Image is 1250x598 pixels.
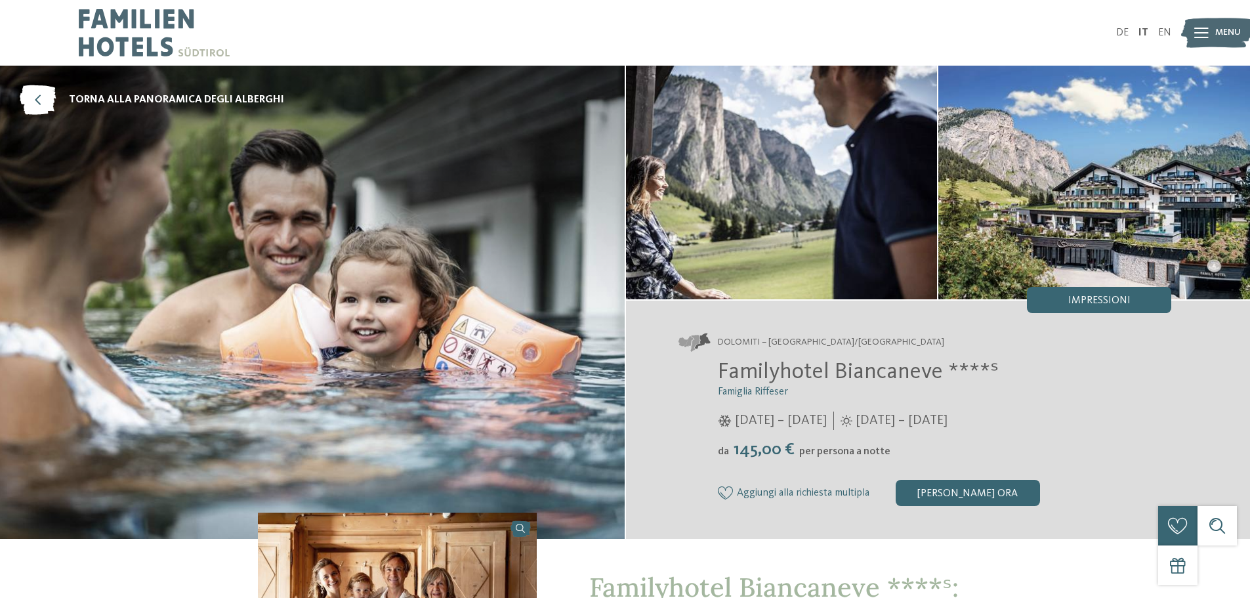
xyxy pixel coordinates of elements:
span: Familyhotel Biancaneve ****ˢ [718,360,999,383]
span: torna alla panoramica degli alberghi [69,93,284,107]
div: [PERSON_NAME] ora [896,480,1040,506]
i: Orari d'apertura inverno [718,415,732,427]
a: EN [1158,28,1171,38]
span: [DATE] – [DATE] [735,412,827,430]
i: Orari d'apertura estate [841,415,852,427]
span: da [718,446,729,457]
img: Il nostro family hotel a Selva: una vacanza da favola [938,66,1250,299]
span: [DATE] – [DATE] [856,412,948,430]
img: Il nostro family hotel a Selva: una vacanza da favola [626,66,938,299]
span: per persona a notte [799,446,890,457]
span: Impressioni [1068,295,1131,306]
a: IT [1138,28,1148,38]
span: 145,00 € [730,441,798,458]
span: Dolomiti – [GEOGRAPHIC_DATA]/[GEOGRAPHIC_DATA] [718,336,944,349]
span: Menu [1215,26,1241,39]
span: Famiglia Riffeser [718,387,788,397]
span: Aggiungi alla richiesta multipla [737,488,869,500]
a: torna alla panoramica degli alberghi [20,85,284,115]
a: DE [1116,28,1129,38]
